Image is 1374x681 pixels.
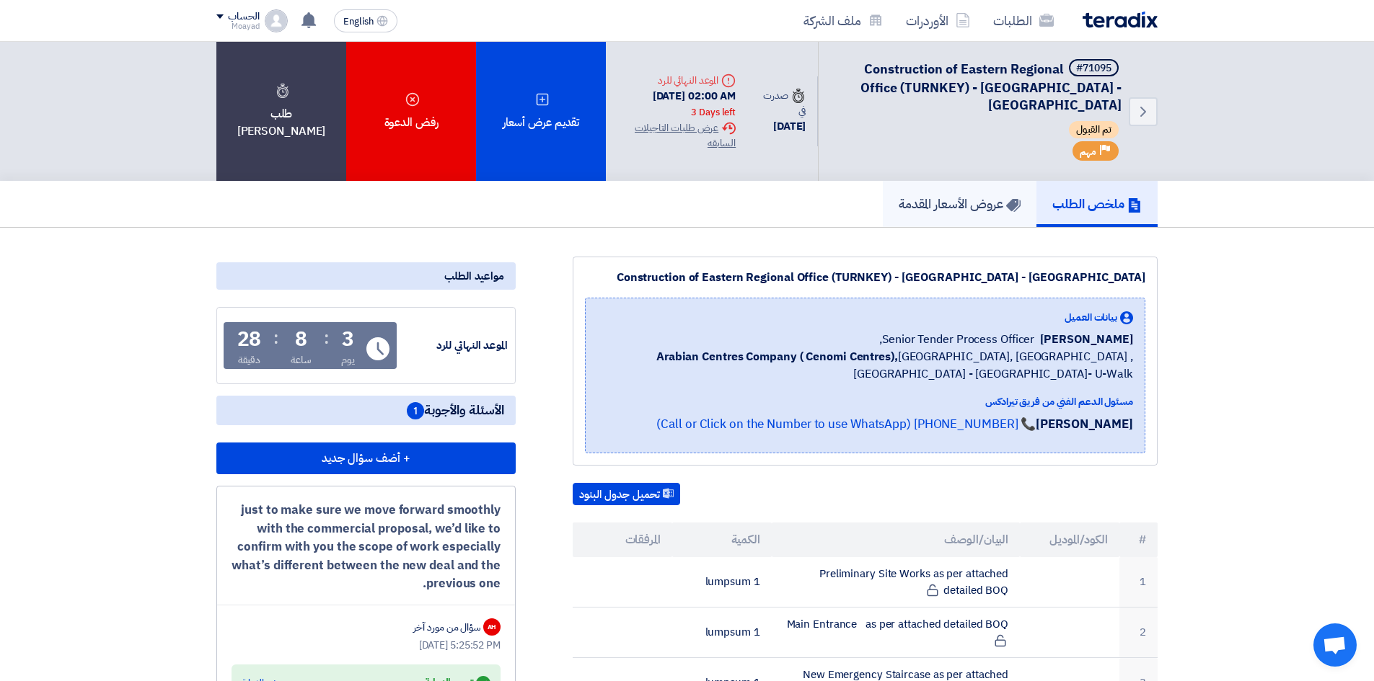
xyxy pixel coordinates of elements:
[792,4,894,37] a: ملف الشركة
[216,442,516,474] button: + أضف سؤال جديد
[228,11,259,23] div: الحساب
[982,4,1065,37] a: الطلبات
[585,269,1145,286] div: Construction of Eastern Regional Office (TURNKEY) - [GEOGRAPHIC_DATA] - [GEOGRAPHIC_DATA]
[879,331,1034,348] span: Senior Tender Process Officer,
[216,262,516,290] div: مواعيد الطلب
[656,348,898,365] b: Arabian Centres Company ( Cenomi Centres),
[894,4,982,37] a: الأوردرات
[899,195,1021,212] h5: عروض الأسعار المقدمة
[346,42,476,181] div: رفض الدعوة
[407,402,424,419] span: 1
[341,352,355,368] div: يوم
[476,42,606,181] div: تقديم عرض أسعار
[573,522,672,557] th: المرفقات
[1065,310,1117,325] span: بيانات العميل
[860,59,1122,115] span: Construction of Eastern Regional Office (TURNKEY) - [GEOGRAPHIC_DATA] - [GEOGRAPHIC_DATA]
[413,620,480,635] div: سؤال من مورد آخر
[617,120,736,151] div: عرض طلبات التاجيلات السابقه
[597,348,1133,383] span: [GEOGRAPHIC_DATA], [GEOGRAPHIC_DATA] ,[GEOGRAPHIC_DATA] - [GEOGRAPHIC_DATA]- U-Walk
[400,337,508,354] div: الموعد النهائي للرد
[1076,63,1111,74] div: #71095
[1036,181,1158,227] a: ملخص الطلب
[238,352,260,368] div: دقيقة
[1313,623,1357,667] a: Open chat
[573,483,680,506] button: تحميل جدول البنود
[1119,607,1158,658] td: 2
[691,105,736,120] div: 3 Days left
[232,501,501,593] div: just to make sure we move forward smoothly with the commercial proposal, we’d like to confirm wit...
[216,42,346,181] div: طلب [PERSON_NAME]
[232,638,501,653] div: [DATE] 5:25:52 PM
[597,394,1133,409] div: مسئول الدعم الفني من فريق تيرادكس
[759,88,806,118] div: صدرت في
[617,73,736,88] div: الموعد النهائي للرد
[295,329,307,350] div: 8
[1119,557,1158,607] td: 1
[1080,145,1096,159] span: مهم
[324,325,329,351] div: :
[1040,331,1133,348] span: [PERSON_NAME]
[273,325,278,351] div: :
[343,17,374,27] span: English
[342,329,354,350] div: 3
[1119,522,1158,557] th: #
[334,9,397,32] button: English
[772,557,1021,607] td: Preliminary Site Works as per attached detailed BOQ
[407,401,504,419] span: الأسئلة والأجوبة
[759,118,806,135] div: [DATE]
[656,415,1036,433] a: 📞 [PHONE_NUMBER] (Call or Click on the Number to use WhatsApp)
[672,557,772,607] td: 1 lumpsum
[1052,195,1142,212] h5: ملخص الطلب
[672,522,772,557] th: الكمية
[237,329,262,350] div: 28
[1083,12,1158,28] img: Teradix logo
[216,22,259,30] div: Moayad
[836,59,1122,114] h5: Construction of Eastern Regional Office (TURNKEY) - Nakheel Mall - Dammam
[883,181,1036,227] a: عروض الأسعار المقدمة
[772,522,1021,557] th: البيان/الوصف
[672,607,772,658] td: 1 lumpsum
[1036,415,1133,433] strong: [PERSON_NAME]
[617,88,736,120] div: [DATE] 02:00 AM
[772,607,1021,658] td: Main Entrance as per attached detailed BOQ
[483,618,501,636] div: AH
[265,9,288,32] img: profile_test.png
[1069,121,1119,138] span: تم القبول
[291,352,312,368] div: ساعة
[1020,522,1119,557] th: الكود/الموديل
